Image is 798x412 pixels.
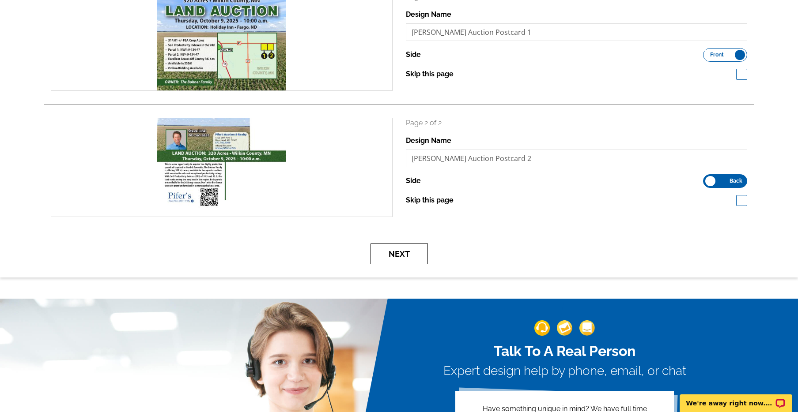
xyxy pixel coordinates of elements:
input: File Name [406,23,748,41]
iframe: LiveChat chat widget [674,384,798,412]
p: Page 2 of 2 [406,118,748,128]
h3: Expert design help by phone, email, or chat [443,363,686,378]
input: File Name [406,150,748,167]
label: Design Name [406,135,451,146]
img: support-img-1.png [534,320,550,336]
span: Front [710,52,724,57]
label: Side [406,49,421,60]
label: Skip this page [406,195,454,206]
label: Side [406,176,421,186]
label: Skip this page [406,69,454,79]
img: support-img-3_1.png [579,320,595,336]
h2: Talk To A Real Person [443,343,686,360]
span: Back [730,179,742,183]
button: Next [371,243,428,264]
label: Design Name [406,9,451,20]
img: support-img-2.png [557,320,572,336]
